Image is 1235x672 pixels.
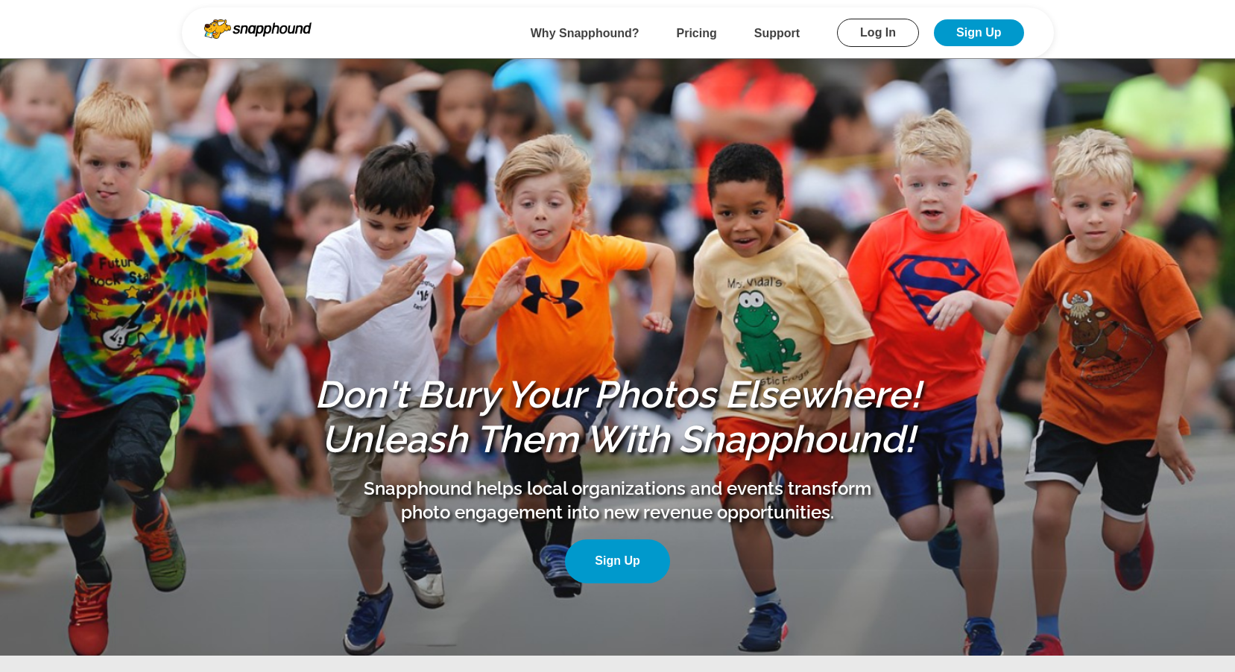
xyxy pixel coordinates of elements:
a: Sign Up [934,19,1023,46]
p: Snapphound helps local organizations and events transform photo engagement into new revenue oppor... [357,477,879,524]
img: Snapphound Logo [204,19,312,39]
h1: Don't Bury Your Photos Elsewhere! Unleash Them With Snapphound! [305,373,931,462]
a: Pricing [677,27,717,39]
a: Why Snapphound? [531,27,639,39]
a: Log In [837,19,919,47]
a: Support [754,27,800,39]
a: Sign Up [565,539,669,583]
